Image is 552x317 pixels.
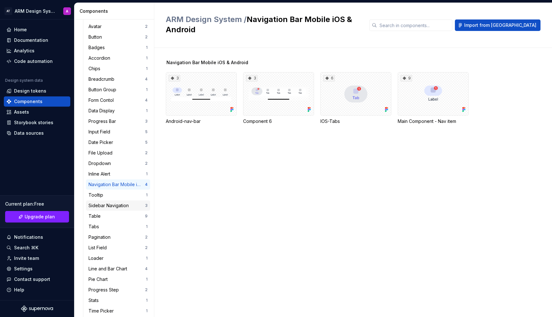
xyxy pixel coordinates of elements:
[14,26,27,33] div: Home
[88,192,106,198] div: Tooltip
[86,32,150,42] a: Button2
[146,308,148,313] div: 1
[88,118,119,125] div: Progress Bar
[145,77,148,82] div: 4
[88,266,130,272] div: Line and Bar Chart
[166,15,247,24] span: ARM Design System /
[86,42,150,53] a: Badges1
[5,201,69,207] div: Current plan : Free
[323,75,335,81] div: 6
[4,7,12,15] div: AT
[86,21,150,32] a: Avatar2
[145,150,148,155] div: 2
[88,97,116,103] div: Form Contol
[14,287,24,293] div: Help
[86,158,150,169] a: Dropdown2
[145,119,148,124] div: 3
[88,150,115,156] div: File Upload
[88,297,101,304] div: Stats
[21,306,53,312] svg: Supernova Logo
[80,8,151,14] div: Components
[88,65,103,72] div: Chips
[86,190,150,200] a: Tooltip1
[88,23,104,30] div: Avatar
[86,200,150,211] a: Sidebar Navigation3
[25,214,55,220] span: Upgrade plan
[4,232,70,242] button: Notifications
[88,76,117,82] div: Breadcrumb
[14,130,44,136] div: Data sources
[14,255,39,261] div: Invite team
[145,235,148,240] div: 2
[401,75,412,81] div: 9
[86,264,150,274] a: Line and Bar Chart4
[88,202,131,209] div: Sidebar Navigation
[86,169,150,179] a: Inline Alert1
[145,287,148,292] div: 2
[86,127,150,137] a: Input Field5
[86,274,150,284] a: Pie Chart1
[146,256,148,261] div: 1
[4,96,70,107] a: Components
[5,211,69,223] button: Upgrade plan
[4,128,70,138] a: Data sources
[88,234,113,240] div: Pagination
[146,45,148,50] div: 1
[88,223,102,230] div: Tabs
[145,182,148,187] div: 4
[14,98,42,105] div: Components
[145,245,148,250] div: 2
[166,14,362,35] h2: Navigation Bar Mobile iOS & Android
[4,107,70,117] a: Assets
[88,245,109,251] div: List Field
[88,129,113,135] div: Input Field
[243,72,314,125] div: 3Component 6
[455,19,540,31] button: Import from [GEOGRAPHIC_DATA]
[88,55,113,61] div: Accordion
[5,78,43,83] div: Design system data
[14,234,43,240] div: Notifications
[145,34,148,40] div: 2
[86,253,150,263] a: Loader1
[86,137,150,147] a: Date Picker5
[320,72,391,125] div: 6IOS-Tabs
[145,98,148,103] div: 4
[86,106,150,116] a: Data Display1
[4,35,70,45] a: Documentation
[88,181,145,188] div: Navigation Bar Mobile iOS & Android
[4,253,70,263] a: Invite team
[14,37,48,43] div: Documentation
[320,118,391,125] div: IOS-Tabs
[146,277,148,282] div: 1
[88,34,104,40] div: Button
[464,22,536,28] span: Import from [GEOGRAPHIC_DATA]
[86,285,150,295] a: Progress Step2
[86,295,150,306] a: Stats1
[4,117,70,128] a: Storybook stories
[86,74,150,84] a: Breadcrumb4
[86,64,150,74] a: Chips1
[169,75,180,81] div: 3
[4,46,70,56] a: Analytics
[146,192,148,198] div: 1
[86,85,150,95] a: Button Group1
[86,232,150,242] a: Pagination2
[146,66,148,71] div: 1
[4,86,70,96] a: Design tokens
[145,266,148,271] div: 4
[145,140,148,145] div: 5
[377,19,452,31] input: Search in components...
[146,224,148,229] div: 1
[146,298,148,303] div: 1
[88,87,119,93] div: Button Group
[86,243,150,253] a: List Field2
[14,119,53,126] div: Storybook stories
[88,287,121,293] div: Progress Step
[86,211,150,221] a: Table9
[145,24,148,29] div: 2
[88,160,113,167] div: Dropdown
[166,59,248,66] span: Navigation Bar Mobile iOS & Android
[4,285,70,295] button: Help
[14,58,53,64] div: Code automation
